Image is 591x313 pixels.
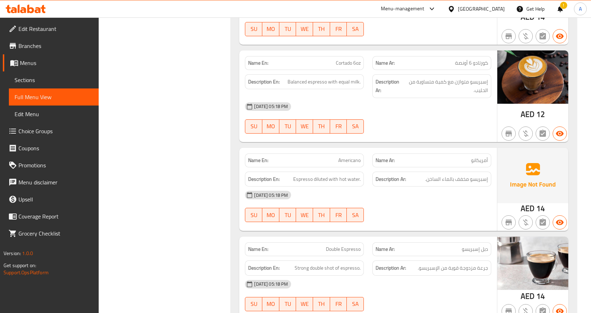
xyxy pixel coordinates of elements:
[330,22,347,36] button: FR
[336,59,361,67] span: Cortado 6oz
[296,297,313,311] button: WE
[333,121,344,131] span: FR
[15,110,93,118] span: Edit Menu
[18,178,93,187] span: Menu disclaimer
[350,299,361,309] span: SA
[350,121,361,131] span: SA
[333,24,344,34] span: FR
[338,157,361,164] span: Americano
[245,22,262,36] button: SU
[248,59,268,67] strong: Name En:
[404,77,488,95] span: إسبريسو متوازن مع كمية متساوية من الحليب.
[18,161,93,169] span: Promotions
[497,237,568,290] img: Double_Espresso638930940014098424.jpg
[18,144,93,152] span: Coupons
[326,245,361,253] span: Double Espresso
[521,289,535,303] span: AED
[350,210,361,220] span: SA
[293,175,361,184] span: Espresso diluted with hot water.
[458,5,505,13] div: [GEOGRAPHIC_DATA]
[4,249,21,258] span: Version:
[251,192,291,199] span: [DATE] 05:18 PM
[330,208,347,222] button: FR
[519,215,533,230] button: Purchased item
[299,24,310,34] span: WE
[536,107,545,121] span: 12
[462,245,488,253] span: دبل إسبريسو
[248,245,268,253] strong: Name En:
[265,121,277,131] span: MO
[248,157,268,164] strong: Name En:
[3,54,99,71] a: Menus
[262,119,279,134] button: MO
[497,50,568,104] img: Cortado_6oz638930939768299628.jpg
[3,37,99,54] a: Branches
[316,24,327,34] span: TH
[279,208,296,222] button: TU
[376,175,406,184] strong: Description Ar:
[333,210,344,220] span: FR
[248,121,259,131] span: SU
[502,215,516,230] button: Not branch specific item
[3,123,99,140] a: Choice Groups
[347,297,364,311] button: SA
[350,24,361,34] span: SA
[245,297,262,311] button: SU
[288,77,361,86] span: Balanced espresso with equal milk.
[502,126,516,141] button: Not branch specific item
[18,212,93,221] span: Coverage Report
[265,24,277,34] span: MO
[313,297,330,311] button: TH
[18,195,93,204] span: Upsell
[553,29,567,43] button: Available
[245,208,262,222] button: SU
[22,249,33,258] span: 1.0.0
[282,299,294,309] span: TU
[376,157,395,164] strong: Name Ar:
[265,299,277,309] span: MO
[316,299,327,309] span: TH
[330,297,347,311] button: FR
[502,29,516,43] button: Not branch specific item
[245,119,262,134] button: SU
[3,157,99,174] a: Promotions
[536,201,545,215] span: 14
[521,201,535,215] span: AED
[248,77,280,86] strong: Description En:
[455,59,488,67] span: كورتادو 6 أونصة
[579,5,582,13] span: A
[347,22,364,36] button: SA
[9,71,99,88] a: Sections
[262,208,279,222] button: MO
[3,140,99,157] a: Coupons
[299,121,310,131] span: WE
[418,264,488,272] span: جرعة مزدوجة قوية من الإسبريسو.
[376,264,406,272] strong: Description Ar:
[248,210,259,220] span: SU
[536,289,545,303] span: 14
[313,208,330,222] button: TH
[248,175,280,184] strong: Description En:
[519,29,533,43] button: Purchased item
[347,119,364,134] button: SA
[3,174,99,191] a: Menu disclaimer
[316,210,327,220] span: TH
[265,210,277,220] span: MO
[296,22,313,36] button: WE
[282,24,294,34] span: TU
[471,157,488,164] span: أمريكانو
[299,210,310,220] span: WE
[9,88,99,106] a: Full Menu View
[20,59,93,67] span: Menus
[347,208,364,222] button: SA
[296,119,313,134] button: WE
[282,121,294,131] span: TU
[553,215,567,230] button: Available
[262,22,279,36] button: MO
[316,121,327,131] span: TH
[279,22,296,36] button: TU
[282,210,294,220] span: TU
[3,20,99,37] a: Edit Restaurant
[18,229,93,238] span: Grocery Checklist
[15,76,93,84] span: Sections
